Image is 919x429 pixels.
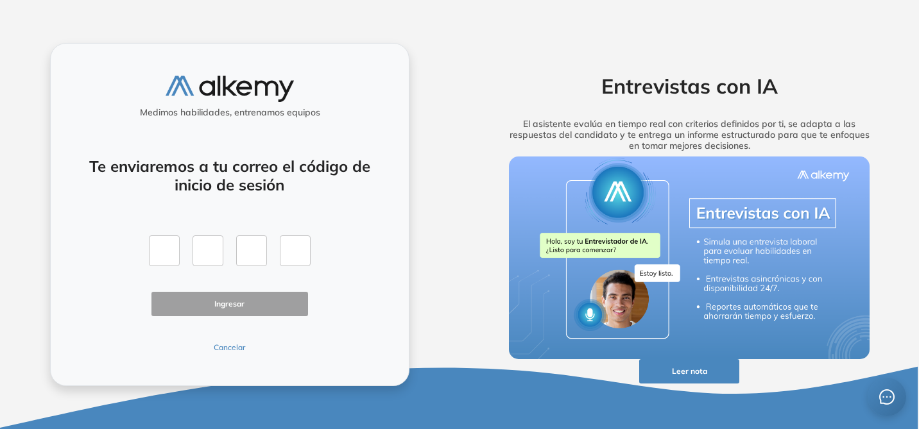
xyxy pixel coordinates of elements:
[151,342,308,353] button: Cancelar
[85,157,375,194] h4: Te enviaremos a tu correo el código de inicio de sesión
[639,359,739,384] button: Leer nota
[509,156,870,359] img: img-more-info
[489,119,889,151] h5: El asistente evalúa en tiempo real con criterios definidos por ti, se adapta a las respuestas del...
[151,292,308,317] button: Ingresar
[879,389,895,405] span: message
[489,74,889,98] h2: Entrevistas con IA
[56,107,404,118] h5: Medimos habilidades, entrenamos equipos
[166,76,294,102] img: logo-alkemy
